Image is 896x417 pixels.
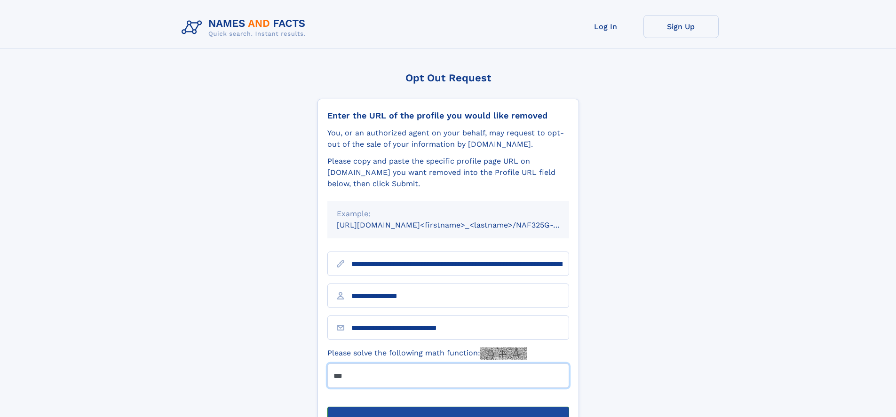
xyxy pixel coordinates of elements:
[643,15,719,38] a: Sign Up
[568,15,643,38] a: Log In
[327,127,569,150] div: You, or an authorized agent on your behalf, may request to opt-out of the sale of your informatio...
[178,15,313,40] img: Logo Names and Facts
[317,72,579,84] div: Opt Out Request
[327,110,569,121] div: Enter the URL of the profile you would like removed
[337,208,560,220] div: Example:
[337,220,587,229] small: [URL][DOMAIN_NAME]<firstname>_<lastname>/NAF325G-xxxxxxxx
[327,156,569,189] div: Please copy and paste the specific profile page URL on [DOMAIN_NAME] you want removed into the Pr...
[327,347,527,360] label: Please solve the following math function:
